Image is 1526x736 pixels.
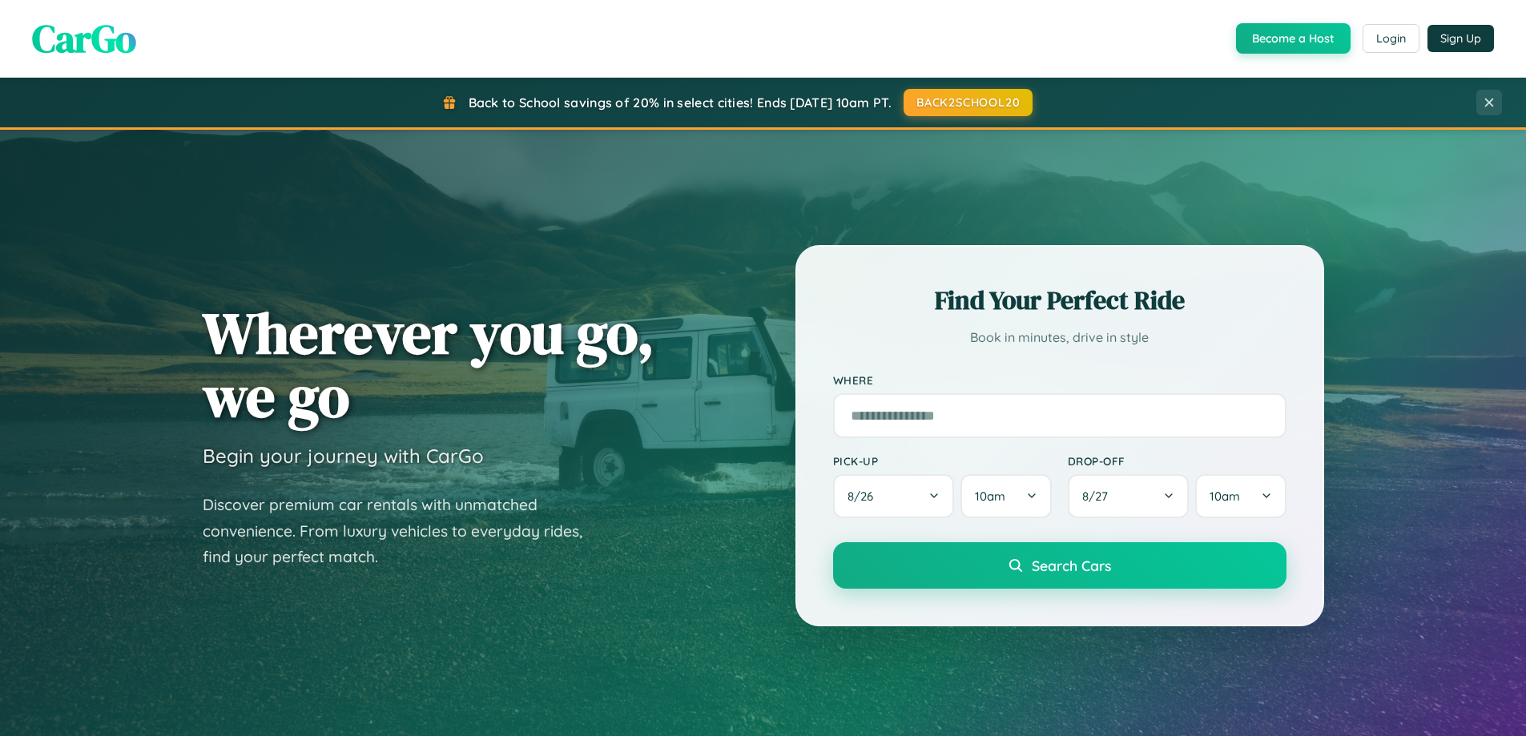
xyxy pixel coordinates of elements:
h2: Find Your Perfect Ride [833,283,1286,318]
span: CarGo [32,12,136,65]
label: Where [833,373,1286,387]
span: 10am [975,489,1005,504]
button: Sign Up [1427,25,1494,52]
h1: Wherever you go, we go [203,301,654,428]
span: 8 / 26 [848,489,881,504]
label: Pick-up [833,454,1052,468]
button: 10am [1195,474,1286,518]
span: Search Cars [1032,557,1111,574]
p: Discover premium car rentals with unmatched convenience. From luxury vehicles to everyday rides, ... [203,492,603,570]
button: Search Cars [833,542,1286,589]
button: 8/26 [833,474,955,518]
span: Back to School savings of 20% in select cities! Ends [DATE] 10am PT. [469,95,892,111]
label: Drop-off [1068,454,1286,468]
button: Login [1363,24,1419,53]
button: 8/27 [1068,474,1190,518]
span: 10am [1210,489,1240,504]
button: BACK2SCHOOL20 [904,89,1033,116]
button: Become a Host [1236,23,1351,54]
h3: Begin your journey with CarGo [203,444,484,468]
p: Book in minutes, drive in style [833,326,1286,349]
button: 10am [960,474,1051,518]
span: 8 / 27 [1082,489,1116,504]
